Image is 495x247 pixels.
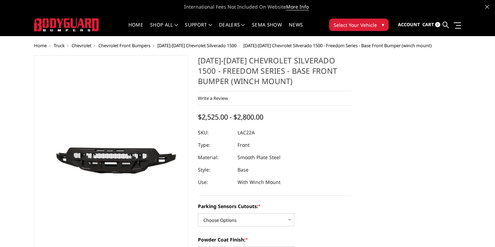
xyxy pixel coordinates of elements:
span: Cart [422,21,434,28]
a: News [289,22,303,36]
a: Home [128,22,143,36]
dt: Type: [198,139,232,151]
dt: Use: [198,176,232,188]
dd: Smooth Plate Steel [238,151,281,164]
img: BODYGUARD BUMPERS [34,18,99,31]
dt: Style: [198,164,232,176]
a: Account [398,16,420,34]
label: Parking Sensors Cutouts: [198,203,352,210]
a: shop all [150,22,178,36]
a: More Info [286,3,309,10]
button: Select Your Vehicle [329,19,389,31]
a: Cart 0 [422,16,440,34]
dd: Front [238,139,250,151]
a: Truck [54,42,65,49]
dd: Base [238,164,249,176]
a: Support [185,22,212,36]
span: [DATE]-[DATE] Chevrolet Silverado 1500 - Freedom Series - Base Front Bumper (winch mount) [243,42,432,49]
a: Write a Review [198,95,228,101]
a: Home [34,42,47,49]
span: ▾ [382,21,384,28]
span: Account [398,21,420,28]
a: Chevrolet [72,42,92,49]
label: Powder Coat Finish: [198,236,352,243]
h1: [DATE]-[DATE] Chevrolet Silverado 1500 - Freedom Series - Base Front Bumper (winch mount) [198,55,352,91]
a: Chevrolet Front Bumpers [98,42,150,49]
span: Select Your Vehicle [334,21,377,29]
dd: With Winch Mount [238,176,281,188]
dt: Material: [198,151,232,164]
a: Dealers [219,22,245,36]
span: $2,525.00 - $2,800.00 [198,112,263,122]
a: [DATE]-[DATE] Chevrolet Silverado 1500 [157,42,236,49]
dt: SKU: [198,126,232,139]
a: SEMA Show [252,22,282,36]
span: 0 [435,22,440,27]
dd: LAC22A [238,126,255,139]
